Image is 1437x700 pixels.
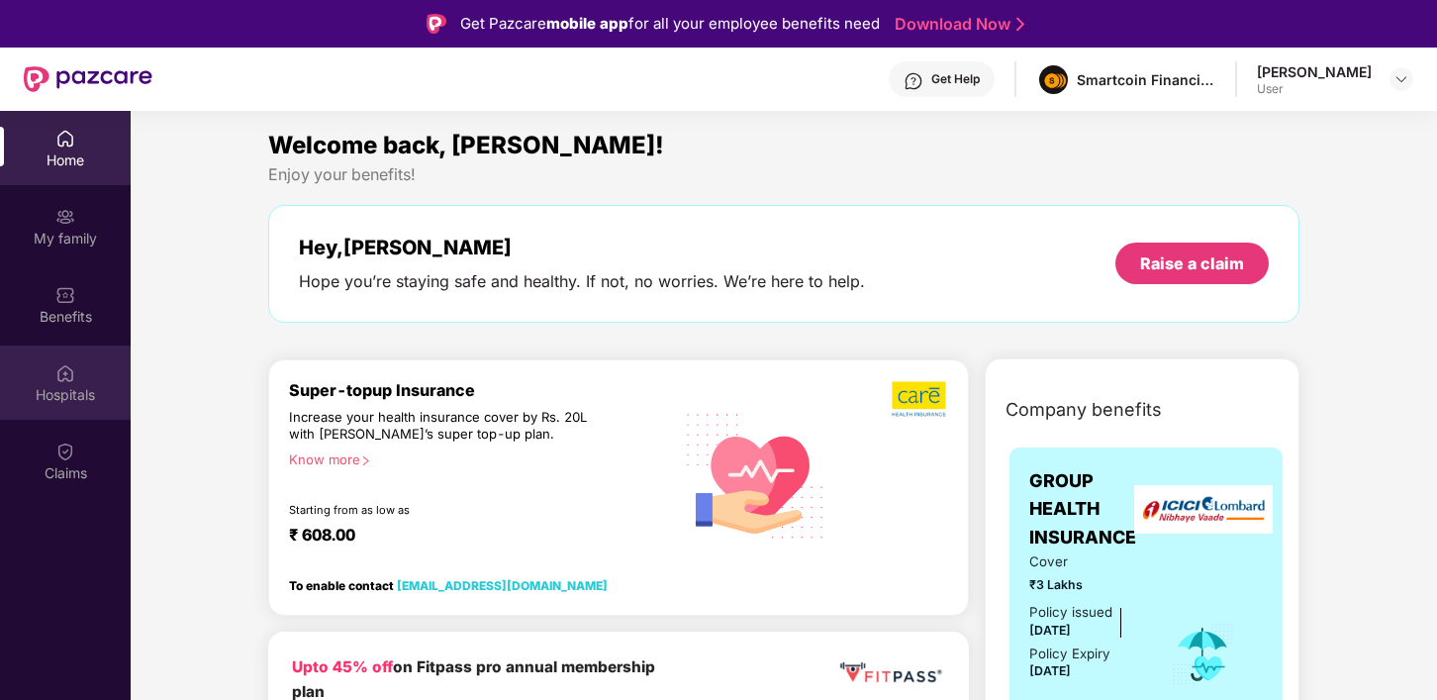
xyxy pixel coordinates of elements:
span: Cover [1029,551,1144,572]
img: icon [1171,622,1235,687]
span: right [360,455,371,466]
span: Company benefits [1006,396,1162,424]
div: Policy Expiry [1029,644,1110,664]
div: Hope you’re staying safe and healthy. If not, no worries. We’re here to help. [299,271,865,292]
img: image%20(1).png [1039,65,1068,94]
img: svg+xml;base64,PHN2ZyBpZD0iSG9zcGl0YWxzIiB4bWxucz0iaHR0cDovL3d3dy53My5vcmcvMjAwMC9zdmciIHdpZHRoPS... [55,363,75,383]
img: svg+xml;base64,PHN2ZyB4bWxucz0iaHR0cDovL3d3dy53My5vcmcvMjAwMC9zdmciIHhtbG5zOnhsaW5rPSJodHRwOi8vd3... [673,390,837,557]
div: To enable contact [289,578,608,592]
img: svg+xml;base64,PHN2ZyBpZD0iQ2xhaW0iIHhtbG5zPSJodHRwOi8vd3d3LnczLm9yZy8yMDAwL3N2ZyIgd2lkdGg9IjIwIi... [55,442,75,461]
span: ₹3 Lakhs [1029,575,1144,594]
a: Download Now [895,14,1018,35]
div: Get Pazcare for all your employee benefits need [460,12,880,36]
img: fppp.png [836,655,945,689]
img: Logo [427,14,446,34]
div: Super-topup Insurance [289,380,673,400]
span: [DATE] [1029,623,1071,638]
div: Starting from as low as [289,503,589,517]
img: Stroke [1016,14,1024,35]
strong: mobile app [546,14,628,33]
img: svg+xml;base64,PHN2ZyBpZD0iQmVuZWZpdHMiIHhtbG5zPSJodHRwOi8vd3d3LnczLm9yZy8yMDAwL3N2ZyIgd2lkdGg9Ij... [55,285,75,305]
b: on Fitpass pro annual membership plan [292,657,655,700]
span: GROUP HEALTH INSURANCE [1029,467,1144,551]
div: Policy issued [1029,602,1112,623]
img: svg+xml;base64,PHN2ZyB3aWR0aD0iMjAiIGhlaWdodD0iMjAiIHZpZXdCb3g9IjAgMCAyMCAyMCIgZmlsbD0ibm9uZSIgeG... [55,207,75,227]
img: svg+xml;base64,PHN2ZyBpZD0iSGVscC0zMngzMiIgeG1sbnM9Imh0dHA6Ly93d3cudzMub3JnLzIwMDAvc3ZnIiB3aWR0aD... [904,71,923,91]
span: [DATE] [1029,663,1071,678]
div: Increase your health insurance cover by Rs. 20L with [PERSON_NAME]’s super top-up plan. [289,409,588,444]
div: [PERSON_NAME] [1257,62,1372,81]
img: insurerLogo [1134,485,1273,534]
div: ₹ 608.00 [289,525,653,549]
a: [EMAIL_ADDRESS][DOMAIN_NAME] [397,578,608,593]
div: User [1257,81,1372,97]
div: Raise a claim [1140,252,1244,274]
span: Welcome back, [PERSON_NAME]! [268,131,664,159]
b: Upto 45% off [292,657,393,676]
div: Enjoy your benefits! [268,164,1299,185]
div: Hey, [PERSON_NAME] [299,236,865,259]
div: Get Help [931,71,980,87]
img: New Pazcare Logo [24,66,152,92]
img: b5dec4f62d2307b9de63beb79f102df3.png [892,380,948,418]
img: svg+xml;base64,PHN2ZyBpZD0iSG9tZSIgeG1sbnM9Imh0dHA6Ly93d3cudzMub3JnLzIwMDAvc3ZnIiB3aWR0aD0iMjAiIG... [55,129,75,149]
img: svg+xml;base64,PHN2ZyBpZD0iRHJvcGRvd24tMzJ4MzIiIHhtbG5zPSJodHRwOi8vd3d3LnczLm9yZy8yMDAwL3N2ZyIgd2... [1393,71,1409,87]
div: Know more [289,451,661,465]
div: Smartcoin Financials Private Limited [1077,70,1215,89]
